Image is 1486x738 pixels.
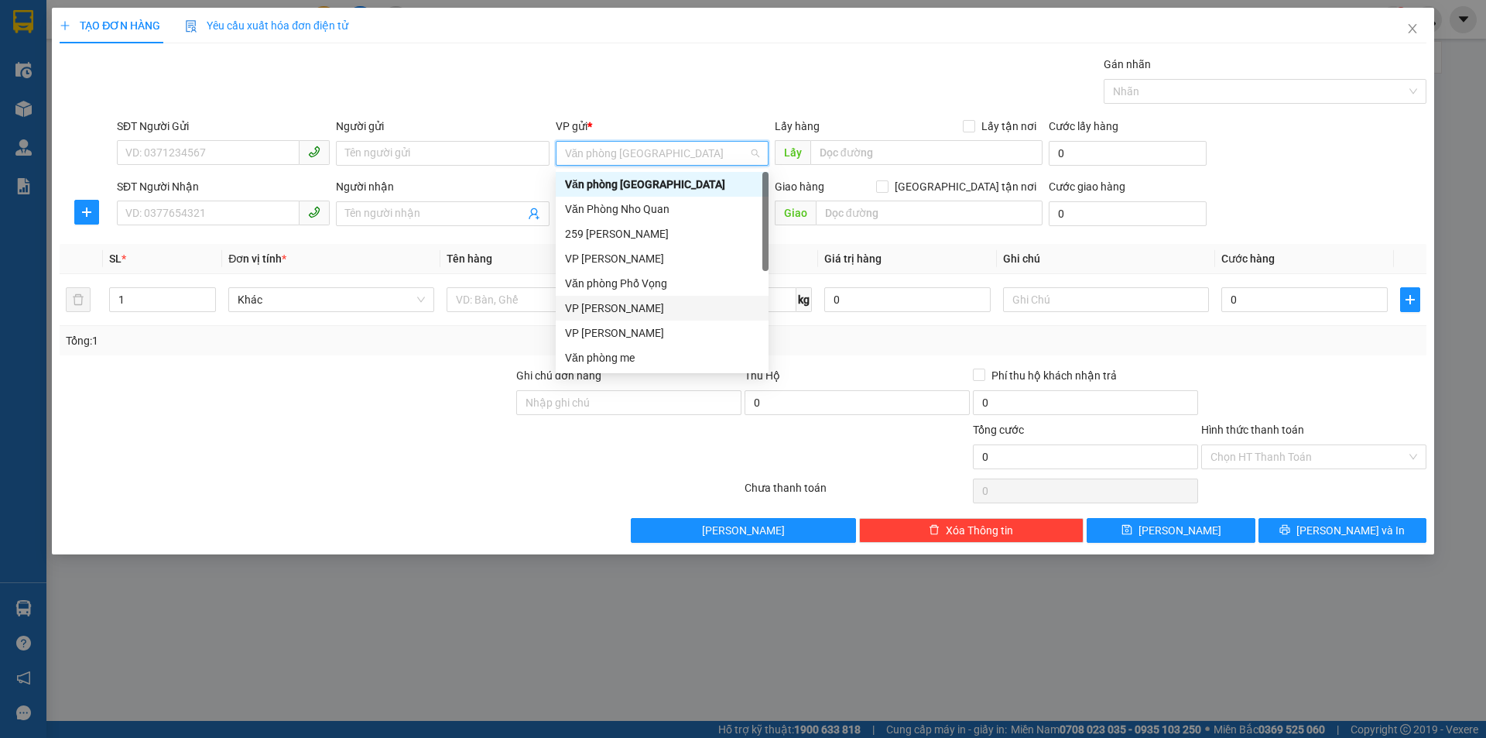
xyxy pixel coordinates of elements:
label: Ghi chú đơn hàng [516,369,601,382]
span: [GEOGRAPHIC_DATA] tận nơi [889,178,1043,195]
div: Văn phòng [GEOGRAPHIC_DATA] [565,176,759,193]
input: Cước lấy hàng [1049,141,1207,166]
span: plus [75,206,98,218]
label: Hình thức thanh toán [1201,424,1304,436]
span: Giao [775,201,816,225]
label: Cước giao hàng [1049,180,1125,193]
input: VD: Bàn, Ghế [447,287,652,312]
button: save[PERSON_NAME] [1087,518,1255,543]
div: VP Nguyễn Quốc Trị [556,296,769,321]
input: 0 [824,287,991,312]
button: [PERSON_NAME] [631,518,856,543]
span: Giao hàng [775,180,824,193]
div: 259 [PERSON_NAME] [565,225,759,242]
span: save [1121,524,1132,537]
th: Ghi chú [997,244,1215,274]
span: Xóa Thông tin [946,522,1013,539]
button: plus [1400,287,1420,312]
div: Văn Phòng Nho Quan [565,201,759,218]
span: printer [1279,524,1290,537]
div: SĐT Người Nhận [117,178,330,195]
span: [PERSON_NAME] và In [1296,522,1405,539]
span: Tổng cước [973,424,1024,436]
label: Gán nhãn [1104,58,1151,70]
input: Cước giao hàng [1049,201,1207,226]
span: Khác [238,288,425,311]
span: plus [1401,293,1419,306]
div: Người gửi [336,118,549,135]
span: plus [60,20,70,31]
button: printer[PERSON_NAME] và In [1258,518,1426,543]
input: Dọc đường [810,140,1043,165]
span: Lấy [775,140,810,165]
span: TẠO ĐƠN HÀNG [60,19,160,32]
button: Close [1391,8,1434,51]
span: kg [796,287,812,312]
span: Giá trị hàng [824,252,882,265]
div: Văn phòng Phố Vọng [565,275,759,292]
span: close [1406,22,1419,35]
span: Lấy tận nơi [975,118,1043,135]
button: deleteXóa Thông tin [859,518,1084,543]
span: Văn phòng Ninh Bình [565,142,759,165]
span: Cước hàng [1221,252,1275,265]
span: Đơn vị tính [228,252,286,265]
div: Văn phòng Ninh Bình [556,172,769,197]
span: Yêu cầu xuất hóa đơn điện tử [185,19,348,32]
span: [PERSON_NAME] [702,522,785,539]
span: phone [308,206,320,218]
span: [PERSON_NAME] [1138,522,1221,539]
input: Ghi chú đơn hàng [516,390,741,415]
label: Cước lấy hàng [1049,120,1118,132]
span: Thu Hộ [745,369,780,382]
span: user-add [528,208,540,220]
input: Dọc đường [816,201,1043,225]
img: icon [185,20,197,33]
div: SĐT Người Gửi [117,118,330,135]
span: SL [109,252,122,265]
div: 259 Lê Duẩn [556,221,769,246]
div: VP Thịnh Liệt [556,246,769,271]
span: phone [308,146,320,158]
span: Phí thu hộ khách nhận trả [985,367,1123,384]
div: Tổng: 1 [66,332,574,349]
button: delete [66,287,91,312]
div: Văn phòng me [565,349,759,366]
input: Ghi Chú [1003,287,1209,312]
div: Người nhận [336,178,549,195]
div: VP [PERSON_NAME] [565,250,759,267]
div: Văn Phòng Nho Quan [556,197,769,221]
div: VP gửi [556,118,769,135]
div: Văn phòng Phố Vọng [556,271,769,296]
div: VP [PERSON_NAME] [565,324,759,342]
span: Lấy hàng [775,120,820,132]
div: Chưa thanh toán [743,479,971,506]
div: VP Trương Công Giai [556,321,769,345]
span: delete [929,524,940,537]
div: Văn phòng me [556,345,769,370]
span: Tên hàng [447,252,492,265]
button: plus [74,200,99,225]
div: VP [PERSON_NAME] [565,300,759,317]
